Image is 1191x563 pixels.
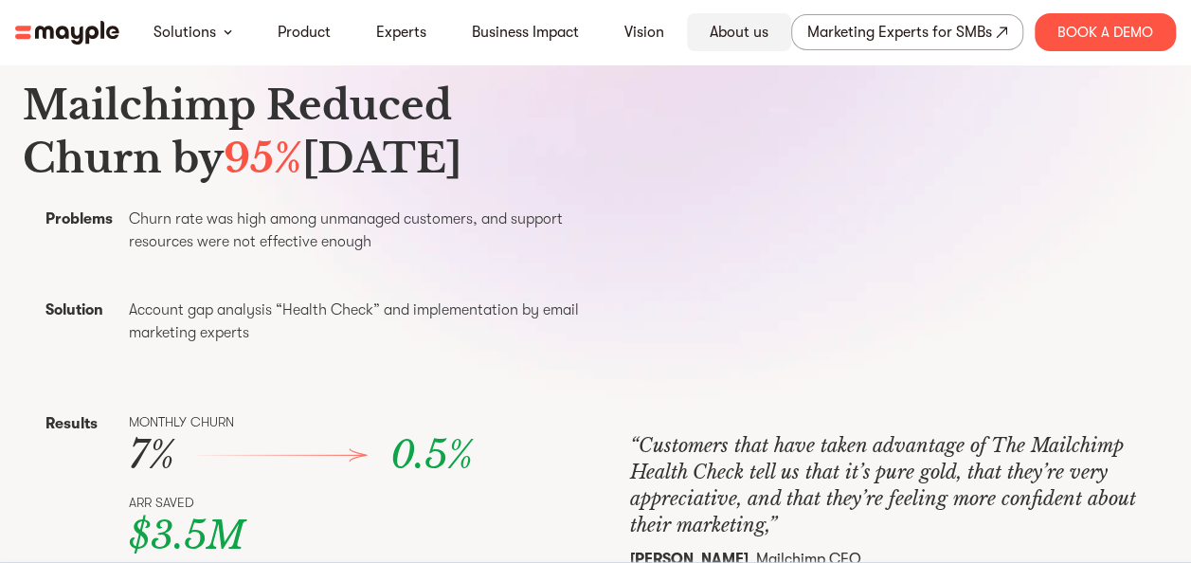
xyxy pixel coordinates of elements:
[23,79,584,185] h3: Mailchimp Reduced Churn by [DATE]
[129,493,561,513] p: ARR Saved
[710,21,768,44] a: About us
[224,134,302,183] span: 95%
[472,21,579,44] a: Business Impact
[376,21,426,44] a: Experts
[45,208,121,230] p: Problems
[153,21,216,44] a: Solutions
[791,14,1023,50] a: Marketing Experts for SMBs
[129,513,561,558] div: $3.5M
[278,21,331,44] a: Product
[129,299,584,344] p: Account gap analysis “Health Check” and implementation by email marketing experts
[390,432,561,478] div: 0.5%
[45,412,121,435] p: Results
[807,19,992,45] div: Marketing Experts for SMBs
[45,299,121,321] p: Solution
[224,29,232,35] img: arrow-down
[129,208,584,253] p: Churn rate was high among unmanaged customers, and support resources were not effective enough
[1035,13,1176,51] div: Book A Demo
[629,106,1167,409] iframe: Video Title
[624,21,664,44] a: Vision
[15,21,119,45] img: mayple-logo
[129,432,561,478] div: 7%
[197,448,368,463] img: right arrow
[129,412,561,432] p: Monthly churn
[629,432,1168,538] p: “Customers that have taken advantage of The Mailchimp Health Check tell us that it’s pure gold, t...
